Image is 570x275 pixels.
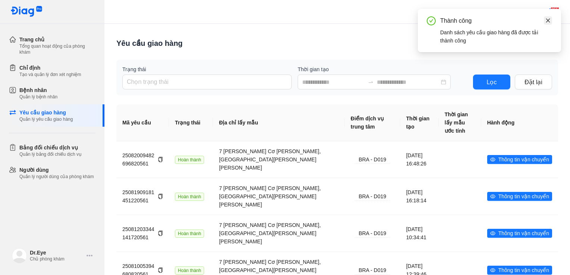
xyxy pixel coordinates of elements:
div: Tạo và quản lý đơn xét nghiệm [19,72,81,78]
th: Điểm dịch vụ trung tâm [345,104,400,141]
div: Chủ phòng khám [30,256,84,262]
div: Danh sách yêu cầu giao hàng đã được tải thành công [440,28,552,45]
div: BRA - D019 [355,266,390,275]
button: Đặt lại [515,75,552,89]
span: copy [158,268,163,273]
button: Lọc [473,75,510,89]
span: check-circle [427,16,436,25]
span: Đặt lại [524,78,542,87]
div: Bảng đối chiếu dịch vụ [19,144,82,151]
img: logo [10,6,43,18]
span: close [545,18,551,23]
span: eye [490,194,495,199]
img: logo [12,248,27,263]
div: Người dùng [19,166,94,174]
div: BRA - D019 [355,229,390,238]
span: eye [490,231,495,236]
span: Lọc [487,78,497,87]
div: 25081909181451220561 [122,188,163,205]
div: Thành công [440,16,552,25]
button: eyeThông tin vận chuyển [487,266,552,275]
div: Quản lý yêu cầu giao hàng [19,116,73,122]
div: Yêu cầu giao hàng [19,109,73,116]
span: copy [158,194,163,199]
div: BRA - D019 [355,192,390,201]
div: 25082009482696820561 [122,151,163,168]
div: Quản lý bệnh nhân [19,94,57,100]
span: copy [158,231,163,236]
td: [DATE] 16:48:26 [400,141,439,178]
span: Thông tin vận chuyển [498,229,549,237]
div: Yêu cầu giao hàng [116,38,183,48]
th: Thời gian tạo [400,104,439,141]
div: 7 [PERSON_NAME] Cơ [PERSON_NAME], [GEOGRAPHIC_DATA][PERSON_NAME][PERSON_NAME] [219,184,339,209]
div: Bệnh nhân [19,86,57,94]
div: Quản lý người dùng của phòng khám [19,174,94,180]
th: Hành động [481,104,558,141]
div: 7 [PERSON_NAME] Cơ [PERSON_NAME], [GEOGRAPHIC_DATA][PERSON_NAME][PERSON_NAME] [219,221,339,246]
span: to [368,79,374,85]
span: Hoàn thành [175,156,204,164]
th: Thời gian lấy mẫu ước tính [439,104,481,141]
div: BRA - D019 [355,155,390,164]
th: Trạng thái [169,104,213,141]
div: 7 [PERSON_NAME] Cơ [PERSON_NAME], [GEOGRAPHIC_DATA][PERSON_NAME][PERSON_NAME] [219,147,339,172]
div: 25081203344141720561 [122,225,163,241]
span: Hoàn thành [175,266,204,275]
div: Trang chủ [19,36,95,43]
span: Thông tin vận chuyển [498,155,549,164]
span: Thông tin vận chuyển [498,266,549,274]
span: eye [490,268,495,273]
span: eye [490,157,495,162]
td: [DATE] 10:34:41 [400,215,439,252]
span: Hoàn thành [175,230,204,238]
th: Mã yêu cầu [116,104,169,141]
button: eyeThông tin vận chuyển [487,229,552,238]
button: eyeThông tin vận chuyển [487,155,552,164]
span: 955 [551,7,559,12]
span: Thông tin vận chuyển [498,192,549,200]
div: Quản lý bảng đối chiếu dịch vụ [19,151,82,157]
div: Dr.Eye [30,249,84,256]
td: [DATE] 16:18:14 [400,178,439,215]
div: Tổng quan hoạt động của phòng khám [19,43,95,55]
span: copy [158,157,163,162]
th: Địa chỉ lấy mẫu [213,104,345,141]
label: Trạng thái [122,66,292,73]
label: Thời gian tạo [298,66,467,73]
div: Chỉ định [19,64,81,72]
button: eyeThông tin vận chuyển [487,192,552,201]
span: swap-right [368,79,374,85]
span: Hoàn thành [175,193,204,201]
